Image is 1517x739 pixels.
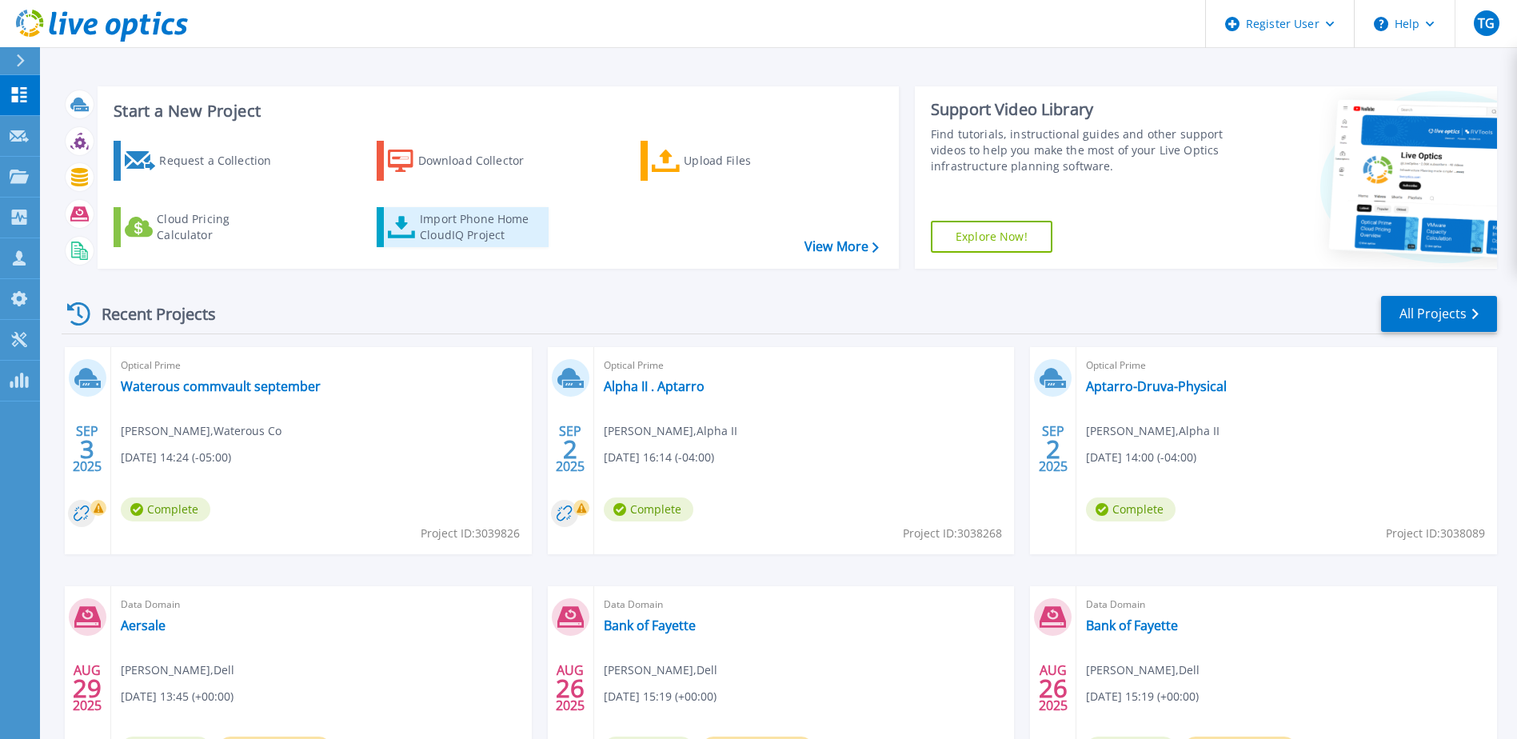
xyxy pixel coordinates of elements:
[1086,449,1196,466] span: [DATE] 14:00 (-04:00)
[1086,688,1199,705] span: [DATE] 15:19 (+00:00)
[121,378,321,394] a: Waterous commvault september
[159,145,287,177] div: Request a Collection
[604,688,717,705] span: [DATE] 15:19 (+00:00)
[72,420,102,478] div: SEP 2025
[604,449,714,466] span: [DATE] 16:14 (-04:00)
[1478,17,1495,30] span: TG
[421,525,520,542] span: Project ID: 3039826
[604,596,1005,613] span: Data Domain
[604,378,705,394] a: Alpha II . Aptarro
[555,420,585,478] div: SEP 2025
[563,442,577,456] span: 2
[72,659,102,717] div: AUG 2025
[121,422,281,440] span: [PERSON_NAME] , Waterous Co
[1386,525,1485,542] span: Project ID: 3038089
[420,211,545,243] div: Import Phone Home CloudIQ Project
[121,661,234,679] span: [PERSON_NAME] , Dell
[114,141,292,181] a: Request a Collection
[1086,378,1227,394] a: Aptarro-Druva-Physical
[1086,661,1200,679] span: [PERSON_NAME] , Dell
[641,141,819,181] a: Upload Files
[157,211,285,243] div: Cloud Pricing Calculator
[62,294,238,334] div: Recent Projects
[903,525,1002,542] span: Project ID: 3038268
[1086,357,1487,374] span: Optical Prime
[604,661,717,679] span: [PERSON_NAME] , Dell
[114,102,878,120] h3: Start a New Project
[80,442,94,456] span: 3
[1038,659,1068,717] div: AUG 2025
[1086,596,1487,613] span: Data Domain
[684,145,812,177] div: Upload Files
[418,145,546,177] div: Download Collector
[604,617,696,633] a: Bank of Fayette
[804,239,879,254] a: View More
[1086,617,1178,633] a: Bank of Fayette
[1086,422,1220,440] span: [PERSON_NAME] , Alpha II
[556,681,585,695] span: 26
[555,659,585,717] div: AUG 2025
[114,207,292,247] a: Cloud Pricing Calculator
[1046,442,1060,456] span: 2
[1381,296,1497,332] a: All Projects
[604,422,737,440] span: [PERSON_NAME] , Alpha II
[931,126,1228,174] div: Find tutorials, instructional guides and other support videos to help you make the most of your L...
[1039,681,1068,695] span: 26
[121,596,522,613] span: Data Domain
[121,688,234,705] span: [DATE] 13:45 (+00:00)
[931,221,1052,253] a: Explore Now!
[377,141,555,181] a: Download Collector
[931,99,1228,120] div: Support Video Library
[121,449,231,466] span: [DATE] 14:24 (-05:00)
[604,497,693,521] span: Complete
[1038,420,1068,478] div: SEP 2025
[121,357,522,374] span: Optical Prime
[1086,497,1176,521] span: Complete
[121,497,210,521] span: Complete
[73,681,102,695] span: 29
[121,617,166,633] a: Aersale
[604,357,1005,374] span: Optical Prime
